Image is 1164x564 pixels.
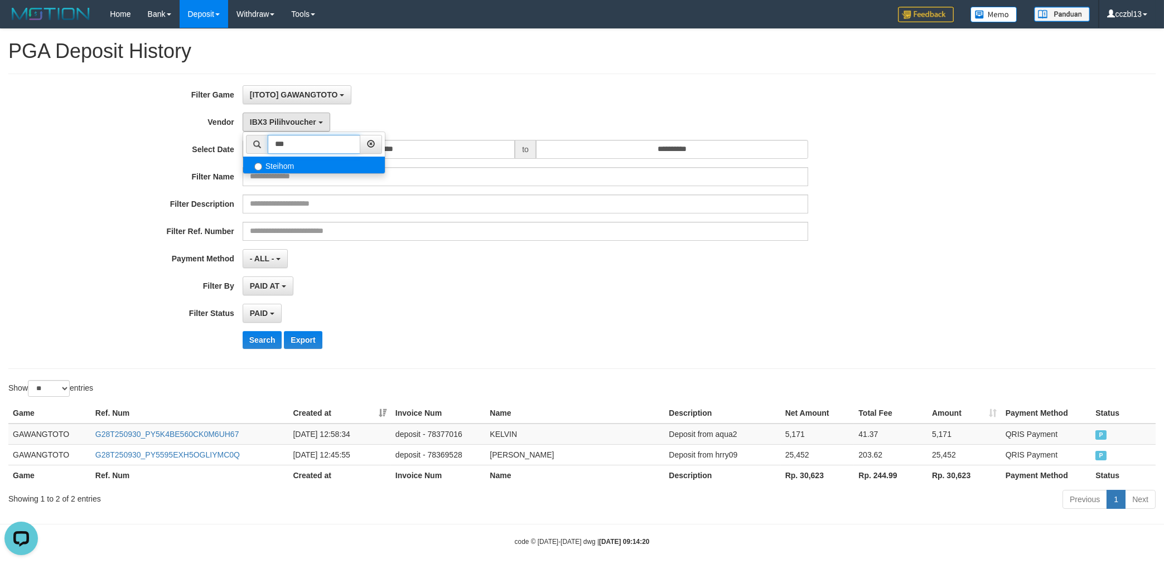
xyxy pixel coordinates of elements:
button: Search [243,331,282,349]
a: Previous [1062,490,1107,509]
td: GAWANGTOTO [8,444,91,465]
span: PAID AT [250,281,279,290]
button: [ITOTO] GAWANGTOTO [243,85,352,104]
th: Game [8,403,91,424]
th: Ref. Num [91,403,289,424]
th: Invoice Num [391,403,486,424]
label: Show entries [8,380,93,397]
td: [PERSON_NAME] [485,444,664,465]
th: Name [485,403,664,424]
img: panduan.png [1034,7,1090,22]
span: PAID [250,309,268,318]
th: Invoice Num [391,465,486,485]
a: Next [1125,490,1156,509]
a: G28T250930_PY5K4BE560CK0M6UH67 [95,430,239,439]
h1: PGA Deposit History [8,40,1156,62]
span: to [515,140,536,159]
td: 25,452 [781,444,854,465]
td: GAWANGTOTO [8,424,91,445]
th: Rp. 30,623 [781,465,854,485]
span: PAID [1095,430,1107,440]
th: Net Amount [781,403,854,424]
td: 41.37 [854,424,928,445]
th: Created at: activate to sort column ascending [288,403,390,424]
small: code © [DATE]-[DATE] dwg | [515,538,650,546]
button: PAID AT [243,276,293,295]
th: Amount: activate to sort column ascending [928,403,1001,424]
th: Payment Method [1001,465,1091,485]
th: Created at [288,465,390,485]
label: Steihom [243,157,385,173]
th: Description [664,465,780,485]
button: IBX3 Pilihvoucher [243,113,330,132]
td: deposit - 78377016 [391,424,486,445]
td: deposit - 78369528 [391,444,486,465]
th: Name [485,465,664,485]
span: [ITOTO] GAWANGTOTO [250,90,338,99]
span: PAID [1095,451,1107,460]
td: QRIS Payment [1001,444,1091,465]
div: Showing 1 to 2 of 2 entries [8,489,477,504]
th: Status [1091,403,1156,424]
img: MOTION_logo.png [8,6,93,22]
img: Button%20Memo.svg [970,7,1017,22]
span: - ALL - [250,254,274,263]
td: 5,171 [781,424,854,445]
td: 5,171 [928,424,1001,445]
button: Export [284,331,322,349]
td: QRIS Payment [1001,424,1091,445]
th: Description [664,403,780,424]
a: 1 [1107,490,1126,509]
th: Status [1091,465,1156,485]
a: G28T250930_PY5595EXH5OGLIYMC0Q [95,450,240,459]
input: Steihom [254,163,262,171]
th: Rp. 30,623 [928,465,1001,485]
td: Deposit from aqua2 [664,424,780,445]
span: IBX3 Pilihvoucher [250,118,316,127]
td: [DATE] 12:58:34 [288,424,390,445]
img: Feedback.jpg [898,7,954,22]
td: KELVIN [485,424,664,445]
th: Game [8,465,91,485]
td: 203.62 [854,444,928,465]
select: Showentries [28,380,70,397]
td: 25,452 [928,444,1001,465]
td: Deposit from hrry09 [664,444,780,465]
button: - ALL - [243,249,288,268]
th: Rp. 244.99 [854,465,928,485]
button: Open LiveChat chat widget [4,4,38,38]
strong: [DATE] 09:14:20 [599,538,649,546]
th: Payment Method [1001,403,1091,424]
th: Total Fee [854,403,928,424]
button: PAID [243,304,282,323]
td: [DATE] 12:45:55 [288,444,390,465]
th: Ref. Num [91,465,289,485]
